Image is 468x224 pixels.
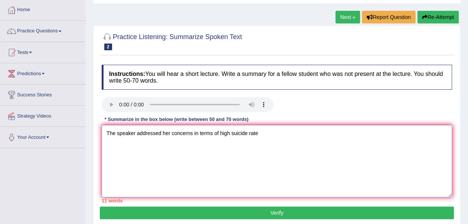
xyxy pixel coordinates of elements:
a: Next » [335,11,360,23]
button: Report Question [362,11,416,23]
h2: Practice Listening: Summarize Spoken Text [102,32,242,50]
b: Instructions: [109,71,145,77]
a: Tests [0,42,85,61]
button: Verify [100,207,454,219]
a: Strategy Videos [0,106,85,124]
a: Your Account [0,127,85,145]
span: 2 [104,44,112,50]
a: Success Stories [0,84,85,103]
button: Re-Attempt [417,11,459,23]
div: * Summarize in the box below (write between 50 and 70 words) [102,116,251,123]
a: Predictions [0,63,85,82]
div: 11 words [102,197,452,204]
h4: You will hear a short lecture. Write a summary for a fellow student who was not present at the le... [102,65,452,90]
a: Practice Questions [0,21,85,39]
